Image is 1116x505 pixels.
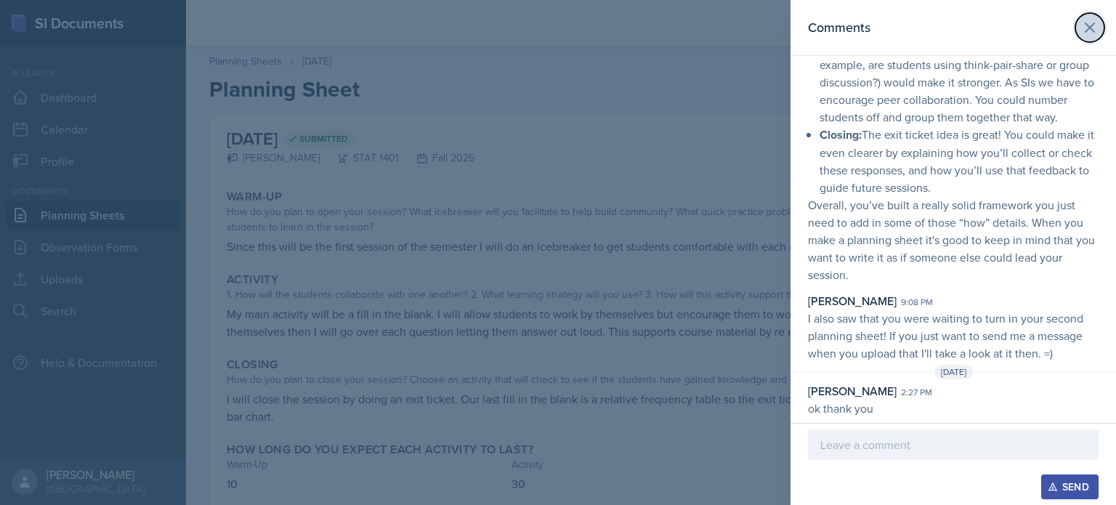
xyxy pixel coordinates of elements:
p: You have a solid start with the fill-in-the-blank, but adding details about the specific strategy... [820,20,1099,126]
p: ok thank you [808,400,1099,417]
div: Send [1051,481,1089,493]
strong: Closing: [820,126,862,143]
button: Send [1041,474,1099,499]
div: [PERSON_NAME] [808,382,897,400]
span: [DATE] [934,365,973,379]
div: 2:27 pm [901,386,932,399]
p: Overall, you’ve built a really solid framework you just need to add in some of those “how” detail... [808,196,1099,283]
p: I also saw that you were waiting to turn in your second planning sheet! If you just want to send ... [808,310,1099,362]
h2: Comments [808,17,870,38]
div: 9:08 pm [901,296,933,309]
p: The exit ticket idea is great! You could make it even clearer by explaining how you’ll collect or... [820,126,1099,196]
div: [PERSON_NAME] [808,292,897,310]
